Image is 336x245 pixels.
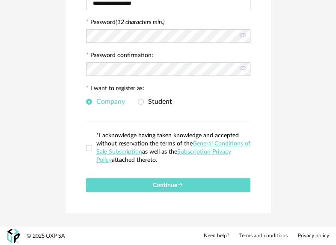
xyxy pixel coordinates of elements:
a: Privacy policy [298,233,329,239]
a: Subscription Privacy Policy [96,149,231,163]
label: Password [90,19,165,25]
label: I want to register as: [86,85,144,93]
a: Need help? [204,233,229,239]
label: Password confirmation: [86,52,153,60]
span: Student [144,98,172,105]
a: Terms and conditions [239,233,288,239]
img: OXP [7,229,20,244]
button: Continue [86,178,250,192]
span: Company [92,98,125,105]
div: © 2025 OXP SA [27,233,65,240]
span: *I acknowledge having taken knowledge and accepted without reservation the terms of the as well a... [96,133,250,163]
span: Continue [153,182,183,188]
i: (12 characters min.) [116,19,165,25]
a: General Conditions of Sale Subscription [96,141,250,155]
